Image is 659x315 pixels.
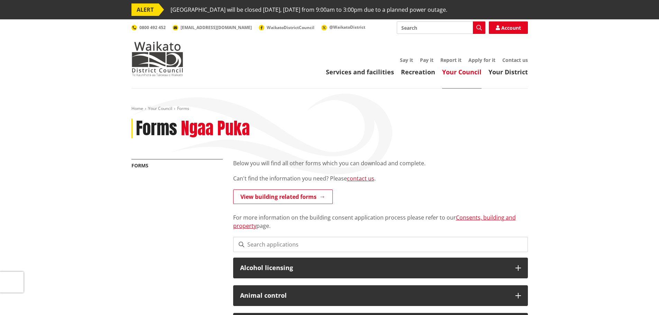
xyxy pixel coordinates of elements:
[233,214,516,230] a: Consents, building and property
[131,25,166,30] a: 0800 492 452
[233,174,528,183] p: Can't find the information you need? Please .
[233,205,528,230] p: For more information on the building consent application process please refer to our page.
[181,25,252,30] span: [EMAIL_ADDRESS][DOMAIN_NAME]
[233,189,333,204] a: View building related forms
[233,159,528,167] p: Below you will find all other forms which you can download and complete.
[489,21,528,34] a: Account
[131,105,143,111] a: Home
[400,57,413,63] a: Say it
[173,25,252,30] a: [EMAIL_ADDRESS][DOMAIN_NAME]
[326,68,394,76] a: Services and facilities
[240,292,509,299] h3: Animal control
[131,3,159,16] span: ALERT
[240,265,509,271] h3: Alcohol licensing
[267,25,314,30] span: WaikatoDistrictCouncil
[233,237,528,252] input: Search applications
[420,57,433,63] a: Pay it
[321,24,365,30] a: @WaikatoDistrict
[259,25,314,30] a: WaikatoDistrictCouncil
[131,162,148,169] a: Forms
[171,3,447,16] span: [GEOGRAPHIC_DATA] will be closed [DATE], [DATE] from 9:00am to 3:00pm due to a planned power outage.
[488,68,528,76] a: Your District
[181,119,250,139] h2: Ngaa Puka
[148,105,172,111] a: Your Council
[627,286,652,311] iframe: Messenger Launcher
[401,68,435,76] a: Recreation
[468,57,495,63] a: Apply for it
[131,41,183,76] img: Waikato District Council - Te Kaunihera aa Takiwaa o Waikato
[329,24,365,30] span: @WaikatoDistrict
[136,119,177,139] h1: Forms
[139,25,166,30] span: 0800 492 452
[440,57,461,63] a: Report it
[131,106,528,112] nav: breadcrumb
[442,68,482,76] a: Your Council
[347,175,374,182] a: contact us
[397,21,485,34] input: Search input
[502,57,528,63] a: Contact us
[177,105,189,111] span: Forms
